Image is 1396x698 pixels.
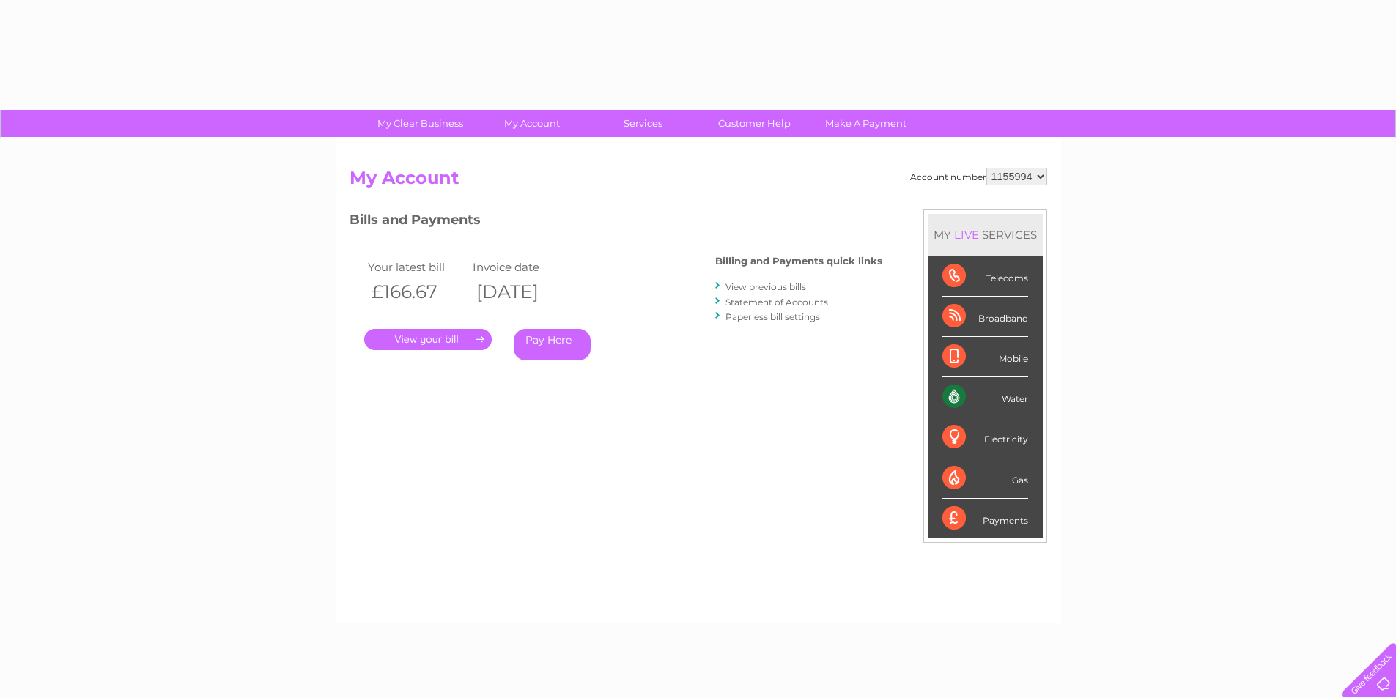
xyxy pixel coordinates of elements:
[928,214,1043,256] div: MY SERVICES
[951,228,982,242] div: LIVE
[471,110,592,137] a: My Account
[350,168,1047,196] h2: My Account
[694,110,815,137] a: Customer Help
[715,256,882,267] h4: Billing and Payments quick links
[350,209,882,235] h3: Bills and Payments
[942,417,1028,458] div: Electricity
[942,297,1028,337] div: Broadband
[725,297,828,308] a: Statement of Accounts
[514,329,591,360] a: Pay Here
[942,337,1028,377] div: Mobile
[942,458,1028,499] div: Gas
[725,311,820,322] a: Paperless bill settings
[942,377,1028,417] div: Water
[942,499,1028,538] div: Payments
[469,257,575,277] td: Invoice date
[583,110,703,137] a: Services
[725,281,806,292] a: View previous bills
[364,329,492,350] a: .
[469,277,575,307] th: [DATE]
[364,277,470,307] th: £166.67
[910,168,1047,185] div: Account number
[942,256,1028,297] div: Telecoms
[364,257,470,277] td: Your latest bill
[360,110,481,137] a: My Clear Business
[805,110,926,137] a: Make A Payment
